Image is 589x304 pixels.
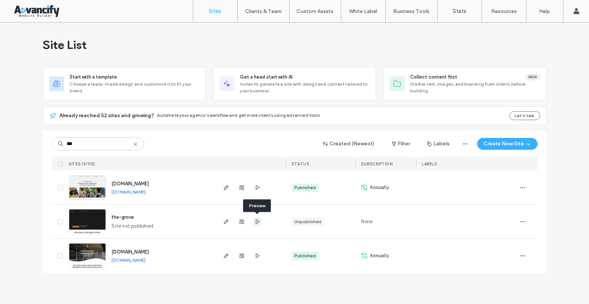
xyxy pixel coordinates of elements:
div: Preview [243,199,271,212]
a: [DOMAIN_NAME] [112,189,146,195]
label: Stats [453,8,466,14]
span: Instantly generate a site with design and content tailored to your business. [240,81,370,94]
div: Get a head start with AIInstantly generate a site with design and content tailored to your business. [213,67,376,100]
div: Published [295,252,316,259]
span: SITES (3/110) [69,161,96,166]
button: Create New Site [477,138,538,150]
div: Unpublished [295,218,322,225]
span: Help [17,5,32,12]
span: Collect content first [411,73,458,81]
label: Custom Assets [297,8,334,14]
span: Site List [43,37,87,52]
label: Resources [491,8,517,14]
span: LABELS [422,161,437,166]
span: Choose a ready-made design and customize it to fit your brand. [70,81,200,94]
label: Clients & Team [245,8,282,14]
div: Collect content firstNewGather text, images, and branding from clients before building. [384,67,546,100]
button: Created (Newest) [317,138,381,150]
span: Already reached 52 sites and growing? [60,112,154,119]
span: None [361,218,373,225]
label: Business Tools [394,8,430,14]
a: [DOMAIN_NAME] [112,249,149,255]
span: Automate your agency's workflow and get more clients using advanced tools [157,112,320,118]
span: Start with a template [70,73,117,81]
span: SUBSCRIPTION [361,161,393,166]
label: Sites [209,8,222,14]
button: Labels [421,138,456,150]
span: Annually [370,184,389,191]
span: Gather text, images, and branding from clients before building. [411,81,540,94]
a: [DOMAIN_NAME] [112,257,146,263]
a: the-grove [112,214,134,220]
div: Published [295,184,316,191]
label: White Label [349,8,378,14]
button: Let's talk [509,111,540,120]
span: Site not published [112,222,154,230]
span: Annually [370,252,389,260]
div: Start with a templateChoose a ready-made design and customize it to fit your brand. [43,67,206,100]
span: STATUS [292,161,309,166]
label: Help [539,8,550,14]
a: [DOMAIN_NAME] [112,181,149,186]
button: Filter [384,138,418,150]
div: New [526,74,540,80]
span: Get a head start with AI [240,73,293,81]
